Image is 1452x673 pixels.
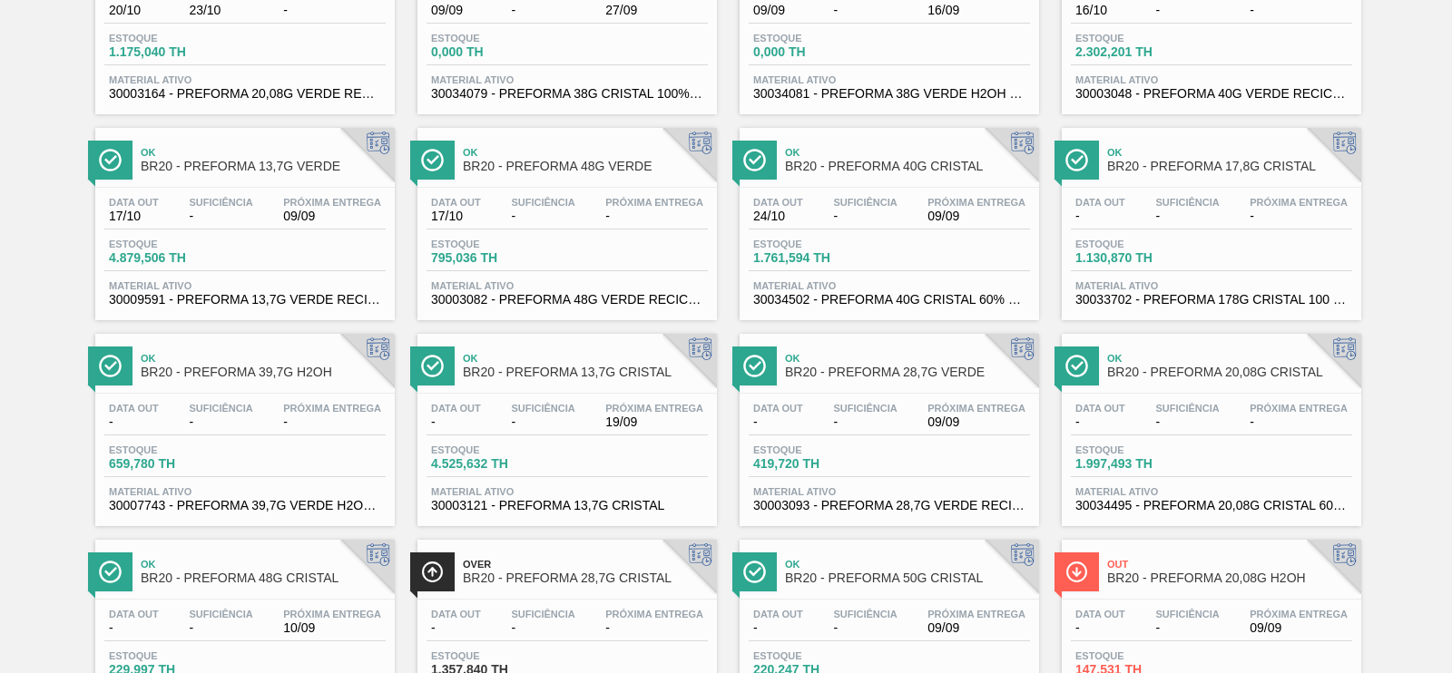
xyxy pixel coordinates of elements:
[141,571,386,585] span: BR20 - PREFORMA 48G CRISTAL
[1250,4,1348,17] span: -
[1075,210,1125,223] span: -
[431,210,481,223] span: 17/10
[99,355,122,377] img: Ícone
[431,650,558,661] span: Estoque
[833,415,897,429] span: -
[283,4,381,17] span: -
[463,160,708,173] span: BR20 - PREFORMA 48G VERDE
[1075,45,1202,59] span: 2.302,201 TH
[1075,609,1125,619] span: Data out
[421,561,444,583] img: Ícone
[109,239,236,249] span: Estoque
[431,33,558,44] span: Estoque
[109,415,159,429] span: -
[1075,33,1202,44] span: Estoque
[1075,4,1125,17] span: 16/10
[753,444,880,455] span: Estoque
[753,486,1025,497] span: Material ativo
[189,415,252,429] span: -
[109,486,381,497] span: Material ativo
[1065,561,1088,583] img: Ícone
[431,251,558,265] span: 795,036 TH
[141,353,386,364] span: Ok
[82,114,404,320] a: ÍconeOkBR20 - PREFORMA 13,7G VERDEData out17/10Suficiência-Próxima Entrega09/09Estoque4.879,506 T...
[605,210,703,223] span: -
[511,621,574,635] span: -
[141,559,386,570] span: Ok
[785,353,1030,364] span: Ok
[109,280,381,291] span: Material ativo
[753,621,803,635] span: -
[605,415,703,429] span: 19/09
[1155,210,1219,223] span: -
[1075,197,1125,208] span: Data out
[1075,444,1202,455] span: Estoque
[753,499,1025,512] span: 30003093 - PREFORMA 28,7G VERDE RECICLADA
[833,4,897,17] span: -
[511,415,574,429] span: -
[605,609,703,619] span: Próxima Entrega
[753,197,803,208] span: Data out
[431,4,481,17] span: 09/09
[833,609,897,619] span: Suficiência
[1250,609,1348,619] span: Próxima Entrega
[431,280,703,291] span: Material ativo
[463,366,708,379] span: BR20 - PREFORMA 13,7G CRISTAL
[605,197,703,208] span: Próxima Entrega
[753,74,1025,85] span: Material ativo
[109,293,381,307] span: 30009591 - PREFORMA 13,7G VERDE RECICLADA
[431,499,703,512] span: 30003121 - PREFORMA 13,7G CRISTAL
[189,210,252,223] span: -
[109,197,159,208] span: Data out
[431,621,481,635] span: -
[421,149,444,171] img: Ícone
[833,403,897,414] span: Suficiência
[189,197,252,208] span: Suficiência
[1107,559,1352,570] span: Out
[753,609,803,619] span: Data out
[785,366,1030,379] span: BR20 - PREFORMA 28,7G VERDE
[1075,499,1348,512] span: 30034495 - PREFORMA 20,08G CRISTAL 60% REC
[463,559,708,570] span: Over
[726,114,1048,320] a: ÍconeOkBR20 - PREFORMA 40G CRISTALData out24/10Suficiência-Próxima Entrega09/09Estoque1.761,594 T...
[1107,353,1352,364] span: Ok
[141,147,386,158] span: Ok
[283,197,381,208] span: Próxima Entrega
[109,87,381,101] span: 30003164 - PREFORMA 20,08G VERDE RECICLADA
[109,650,236,661] span: Estoque
[431,45,558,59] span: 0,000 TH
[753,403,803,414] span: Data out
[927,609,1025,619] span: Próxima Entrega
[1075,457,1202,471] span: 1.997,493 TH
[109,4,159,17] span: 20/10
[785,559,1030,570] span: Ok
[431,486,703,497] span: Material ativo
[743,149,766,171] img: Ícone
[753,251,880,265] span: 1.761,594 TH
[833,621,897,635] span: -
[785,571,1030,585] span: BR20 - PREFORMA 50G CRISTAL
[431,415,481,429] span: -
[1107,160,1352,173] span: BR20 - PREFORMA 17,8G CRISTAL
[1107,366,1352,379] span: BR20 - PREFORMA 20,08G CRISTAL
[431,609,481,619] span: Data out
[753,87,1025,101] span: 30034081 - PREFORMA 38G VERDE H2OH RECICLADA
[109,251,236,265] span: 4.879,506 TH
[927,4,1025,17] span: 16/09
[753,280,1025,291] span: Material ativo
[109,621,159,635] span: -
[431,74,703,85] span: Material ativo
[605,403,703,414] span: Próxima Entrega
[927,621,1025,635] span: 09/09
[109,609,159,619] span: Data out
[431,239,558,249] span: Estoque
[283,210,381,223] span: 09/09
[189,609,252,619] span: Suficiência
[404,320,726,526] a: ÍconeOkBR20 - PREFORMA 13,7G CRISTALData out-Suficiência-Próxima Entrega19/09Estoque4.525,632 THM...
[1155,609,1219,619] span: Suficiência
[753,650,880,661] span: Estoque
[511,403,574,414] span: Suficiência
[927,210,1025,223] span: 09/09
[1250,210,1348,223] span: -
[283,621,381,635] span: 10/09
